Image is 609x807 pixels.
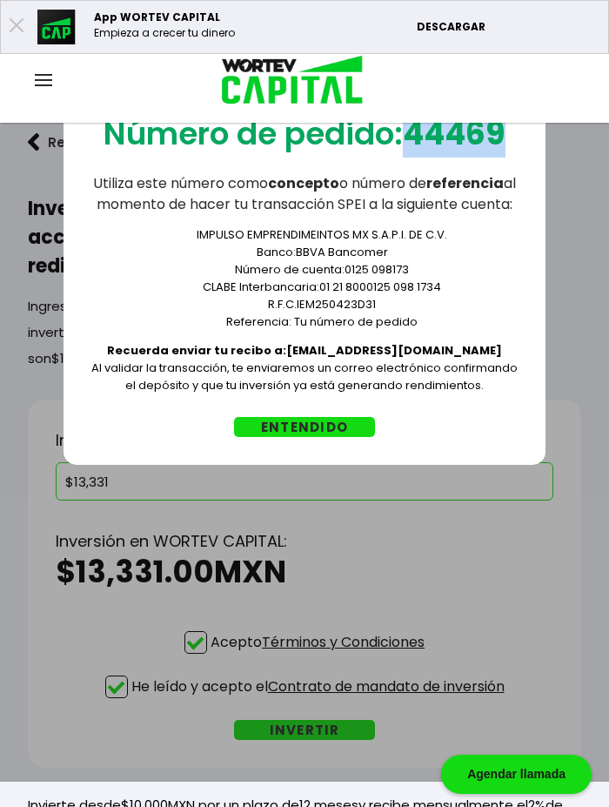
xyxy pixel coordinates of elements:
[104,110,505,158] p: Número de pedido:
[403,111,505,156] b: 44469
[126,261,518,279] li: Número de cuenta: 0125 098173
[126,313,518,331] li: Referencia: Tu número de pedido
[426,173,504,193] b: referencia
[35,74,52,86] img: hamburguer-menu2
[37,10,77,44] img: appicon
[234,417,375,437] button: ENTENDIDO
[268,173,339,193] b: concepto
[417,19,599,35] p: DESCARGAR
[204,53,370,110] img: logo_wortev_capital
[441,755,592,794] div: Agendar llamada
[126,296,518,313] li: R.F.C. IEM250423D31
[107,342,502,359] b: Recuerda enviar tu recibo a: [EMAIL_ADDRESS][DOMAIN_NAME]
[91,215,518,394] div: Al validar la transacción, te enviaremos un correo electrónico confirmando el depósito y que tu i...
[126,279,518,296] li: CLABE Interbancaria: 01 21 8000125 098 1734
[126,244,518,261] li: Banco: BBVA Bancomer
[126,226,518,244] li: IMPULSO EMPRENDIMEINTOS MX S.A.P.I. DE C.V.
[94,25,235,41] p: Empieza a crecer tu dinero
[91,173,518,215] p: Utiliza este número como o número de al momento de hacer tu transacción SPEI a la siguiente cuenta:
[94,10,235,25] p: App WORTEV CAPITAL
